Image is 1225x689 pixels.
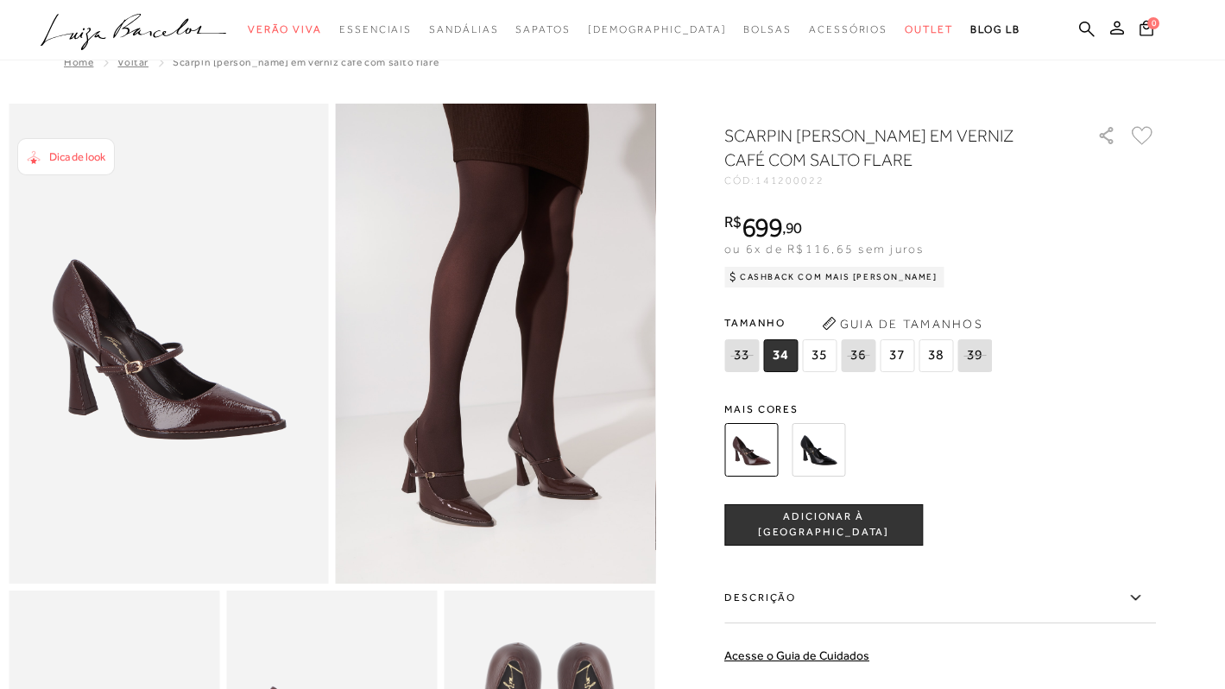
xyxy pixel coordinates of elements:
span: Essenciais [339,23,412,35]
span: 34 [763,339,798,372]
span: SCARPIN [PERSON_NAME] EM VERNIZ CAFÉ COM SALTO FLARE [173,56,439,68]
img: SCARPIN MARY JANE EM VERNIZ PRETO COM SALTO FLARE [792,423,845,477]
a: Home [64,56,93,68]
button: ADICIONAR À [GEOGRAPHIC_DATA] [724,504,923,546]
span: Verão Viva [248,23,322,35]
a: Voltar [117,56,148,68]
span: 90 [786,218,802,237]
img: SCARPIN MARY JANE EM VERNIZ CAFÉ COM SALTO FLARE [724,423,778,477]
span: 37 [880,339,914,372]
span: 39 [957,339,992,372]
span: BLOG LB [970,23,1020,35]
a: categoryNavScreenReaderText [809,14,887,46]
button: 0 [1134,19,1159,42]
a: noSubCategoriesText [588,14,727,46]
span: 35 [802,339,837,372]
span: Sandálias [429,23,498,35]
span: Sapatos [515,23,570,35]
h1: SCARPIN [PERSON_NAME] EM VERNIZ CAFÉ COM SALTO FLARE [724,123,1048,172]
span: Dica de look [49,150,105,163]
span: Bolsas [743,23,792,35]
a: BLOG LB [970,14,1020,46]
span: ADICIONAR À [GEOGRAPHIC_DATA] [725,509,922,540]
a: categoryNavScreenReaderText [743,14,792,46]
img: image [336,104,656,584]
a: categoryNavScreenReaderText [905,14,953,46]
span: Mais cores [724,404,1156,414]
a: categoryNavScreenReaderText [339,14,412,46]
span: 141200022 [755,174,824,186]
i: , [782,220,802,236]
span: Acessórios [809,23,887,35]
a: categoryNavScreenReaderText [248,14,322,46]
button: Guia de Tamanhos [816,310,988,338]
a: categoryNavScreenReaderText [429,14,498,46]
div: Cashback com Mais [PERSON_NAME] [724,267,944,288]
span: Outlet [905,23,953,35]
span: ou 6x de R$116,65 sem juros [724,242,924,256]
img: image [9,104,329,584]
span: 0 [1147,17,1159,29]
span: 699 [742,212,782,243]
i: R$ [724,214,742,230]
label: Descrição [724,573,1156,623]
span: Tamanho [724,310,996,336]
span: 36 [841,339,875,372]
span: [DEMOGRAPHIC_DATA] [588,23,727,35]
div: CÓD: [724,175,1070,186]
a: Acesse o Guia de Cuidados [724,648,869,662]
span: 38 [919,339,953,372]
span: 33 [724,339,759,372]
a: categoryNavScreenReaderText [515,14,570,46]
